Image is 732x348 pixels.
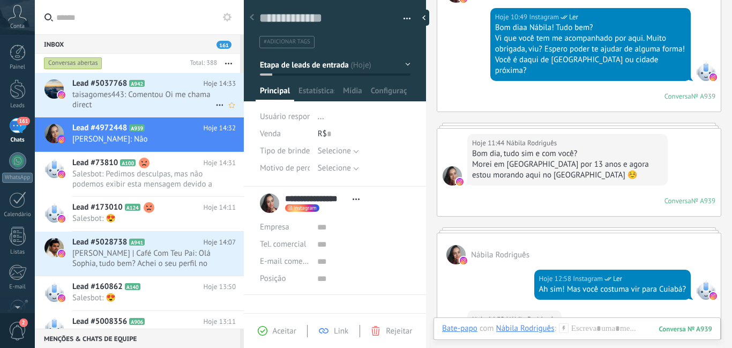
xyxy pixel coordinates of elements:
span: E-mail comercial [260,256,317,266]
span: Lead #5008356 [72,316,127,327]
img: instagram.svg [58,215,65,223]
span: Mídia [343,86,362,101]
span: Hoje 14:11 [204,202,236,213]
div: Painel [2,64,33,71]
span: Salesbot: Pedimos desculpas, mas não podemos exibir esta mensagem devido a restrições do Instagra... [72,169,215,189]
div: Posição [260,270,309,287]
img: instagram.svg [58,91,65,99]
div: Ah sim! Mas você costuma vir para Cuiabá? [539,284,686,295]
img: instagram.svg [58,294,65,302]
div: Você é daqui de [GEOGRAPHIC_DATA] ou cidade próxima? [495,55,686,76]
div: Hoje 10:49 [495,12,529,23]
div: Bom dia, tudo sim e com você? [472,149,663,159]
span: Tel. comercial [260,239,306,249]
div: № A939 [691,92,715,101]
span: Instagram [696,280,715,300]
img: instagram.svg [58,250,65,257]
span: Nábila Rodriguês [446,245,466,264]
a: Lead #5028738 A941 Hoje 14:07 [PERSON_NAME] | Café Com Teu Pai: Olá Sophia, tudo bem? Achei o seu... [35,232,244,276]
button: Selecione [318,143,359,160]
span: 161 [17,117,29,125]
div: Usuário responsável [260,108,310,125]
span: : [555,323,556,334]
span: Salesbot: 😍 [72,293,215,303]
div: Hoje 14:32 [472,314,506,325]
span: com [480,323,494,334]
div: Motivo de perda [260,160,310,177]
div: Vi que você tem me acompanhado por aqui. Muito obrigada, viu? Espero poder te ajudar de alguma fo... [495,33,686,55]
span: Link [334,326,348,336]
span: [PERSON_NAME]: Não [72,134,215,144]
span: Hoje 13:11 [204,316,236,327]
span: A100 [120,159,136,166]
span: Hoje 14:32 [204,123,236,134]
a: Lead #160862 A140 Hoje 13:50 Salesbot: 😍 [35,276,244,310]
a: Lead #4972448 A939 Hoje 14:32 [PERSON_NAME]: Não [35,117,244,152]
span: Hoje 14:07 [204,237,236,248]
div: Morei em [GEOGRAPHIC_DATA] por 13 anos e agora estou morando aqui no [GEOGRAPHIC_DATA] ☺️ [472,159,663,181]
span: Nábila Rodriguês [443,166,462,186]
span: Lead #5037768 [72,78,127,89]
span: ... [318,112,324,122]
span: Tipo de brinde [260,147,310,155]
span: Venda [260,129,281,139]
span: Lead #173010 [72,202,123,213]
div: Empresa [260,219,309,236]
span: #adicionar tags [264,38,310,46]
div: Leads [2,102,33,109]
span: Hoje 14:33 [204,78,236,89]
span: Configurações [371,86,407,101]
img: instagram.svg [456,178,464,186]
div: Conversas abertas [44,57,102,70]
span: Nábila Rodriguês [506,138,557,149]
button: Tel. comercial [260,236,306,253]
img: instagram.svg [709,292,717,300]
span: Nábila Rodriguês [506,314,557,325]
div: Venda [260,125,310,143]
span: Hoje 13:50 [204,282,236,292]
div: R$ [318,125,410,143]
span: instagram [294,205,317,211]
span: Selecione [318,146,351,156]
span: Conta [10,23,25,30]
div: Conversa [664,196,691,205]
span: A906 [129,318,145,325]
button: Selecione [318,160,359,177]
span: A124 [125,204,140,211]
div: Tipo de brinde [260,143,310,160]
span: Lead #5028738 [72,237,127,248]
span: 161 [216,41,231,49]
span: Principal [260,86,290,101]
span: Nábila Rodriguês [471,250,529,260]
div: Total: 388 [185,58,217,69]
div: ocultar [419,10,429,26]
span: taisagomes443: Comentou Oi me chama direct [72,90,215,110]
img: instagram.svg [460,257,467,264]
div: Listas [2,249,33,256]
span: A939 [129,124,145,131]
span: Posição [260,275,286,283]
span: Lead #4972448 [72,123,127,134]
span: Salesbot: 😍 [72,213,215,224]
span: Salesbot: Tem algo que anda te incomodando? Algo no rosto,papada, contorno, bigode chinês, lábios... [72,328,215,348]
a: Lead #5037768 A942 Hoje 14:33 taisagomes443: Comentou Oi me chama direct [35,73,244,117]
div: Hoje 12:58 [539,273,573,284]
button: E-mail comercial [260,253,309,270]
span: Lead #73810 [72,158,118,168]
span: Hoje 14:31 [204,158,236,168]
div: E-mail [2,284,33,291]
span: Estatísticas [298,86,334,101]
div: Nábila Rodriguês [496,323,555,333]
a: Lead #73810 A100 Hoje 14:31 Salesbot: Pedimos desculpas, mas não podemos exibir esta mensagem dev... [35,152,244,196]
span: Motivo de perda [260,164,316,172]
div: Hoje 11:44 [472,138,506,149]
span: Usuário responsável [260,112,329,122]
span: A942 [129,80,145,87]
span: A140 [125,283,140,290]
span: 2 [19,319,28,327]
div: Inbox [35,34,240,54]
span: Selecione [318,163,351,173]
a: Lead #173010 A124 Hoje 14:11 Salesbot: 😍 [35,197,244,231]
div: № A939 [691,196,715,205]
span: Instagram [696,62,715,81]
